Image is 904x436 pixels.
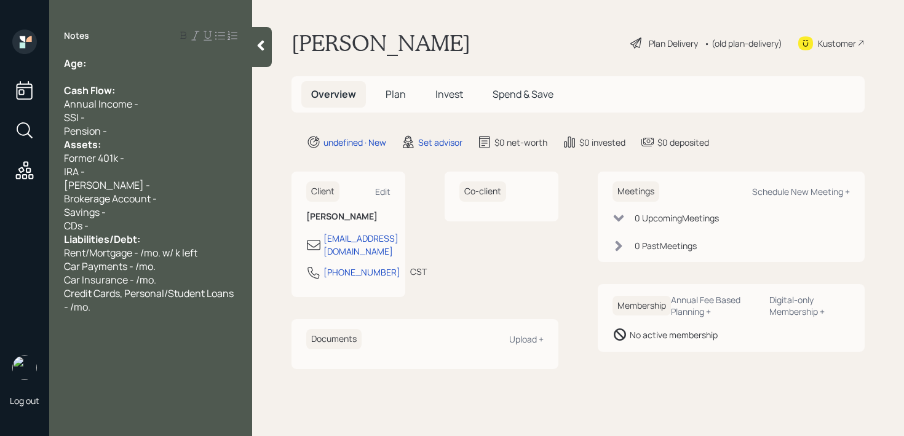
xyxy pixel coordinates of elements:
[64,30,89,42] label: Notes
[435,87,463,101] span: Invest
[613,296,671,316] h6: Membership
[64,232,140,246] span: Liabilities/Debt:
[635,239,697,252] div: 0 Past Meeting s
[64,219,89,232] span: CDs -
[64,178,150,192] span: [PERSON_NAME] -
[64,111,85,124] span: SSI -
[459,181,506,202] h6: Co-client
[306,329,362,349] h6: Documents
[64,84,115,97] span: Cash Flow:
[64,192,157,205] span: Brokerage Account -
[291,30,470,57] h1: [PERSON_NAME]
[64,246,197,260] span: Rent/Mortgage - /mo. w/ k left
[410,265,427,278] div: CST
[323,266,400,279] div: [PHONE_NUMBER]
[306,212,391,222] h6: [PERSON_NAME]
[818,37,856,50] div: Kustomer
[323,136,386,149] div: undefined · New
[12,355,37,380] img: retirable_logo.png
[494,136,547,149] div: $0 net-worth
[613,181,659,202] h6: Meetings
[704,37,782,50] div: • (old plan-delivery)
[671,294,759,317] div: Annual Fee Based Planning +
[657,136,709,149] div: $0 deposited
[64,287,236,314] span: Credit Cards, Personal/Student Loans - /mo.
[418,136,462,149] div: Set advisor
[630,328,718,341] div: No active membership
[311,87,356,101] span: Overview
[64,138,101,151] span: Assets:
[64,260,156,273] span: Car Payments - /mo.
[509,333,544,345] div: Upload +
[386,87,406,101] span: Plan
[64,165,85,178] span: IRA -
[64,124,107,138] span: Pension -
[769,294,850,317] div: Digital-only Membership +
[752,186,850,197] div: Schedule New Meeting +
[323,232,398,258] div: [EMAIL_ADDRESS][DOMAIN_NAME]
[649,37,698,50] div: Plan Delivery
[579,136,625,149] div: $0 invested
[306,181,339,202] h6: Client
[493,87,553,101] span: Spend & Save
[64,151,124,165] span: Former 401k -
[64,97,138,111] span: Annual Income -
[64,57,86,70] span: Age:
[375,186,391,197] div: Edit
[64,273,156,287] span: Car Insurance - /mo.
[635,212,719,224] div: 0 Upcoming Meeting s
[64,205,106,219] span: Savings -
[10,395,39,406] div: Log out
